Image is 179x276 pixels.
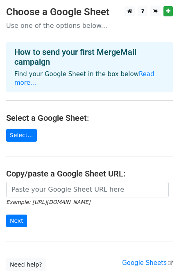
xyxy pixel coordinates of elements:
[14,70,165,87] p: Find your Google Sheet in the box below
[6,113,173,123] h4: Select a Google Sheet:
[122,259,173,267] a: Google Sheets
[6,6,173,18] h3: Choose a Google Sheet
[6,215,27,227] input: Next
[14,47,165,67] h4: How to send your first MergeMail campaign
[14,70,154,86] a: Read more...
[6,199,90,205] small: Example: [URL][DOMAIN_NAME]
[6,258,46,271] a: Need help?
[6,21,173,30] p: Use one of the options below...
[6,129,37,142] a: Select...
[6,169,173,179] h4: Copy/paste a Google Sheet URL:
[6,182,169,197] input: Paste your Google Sheet URL here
